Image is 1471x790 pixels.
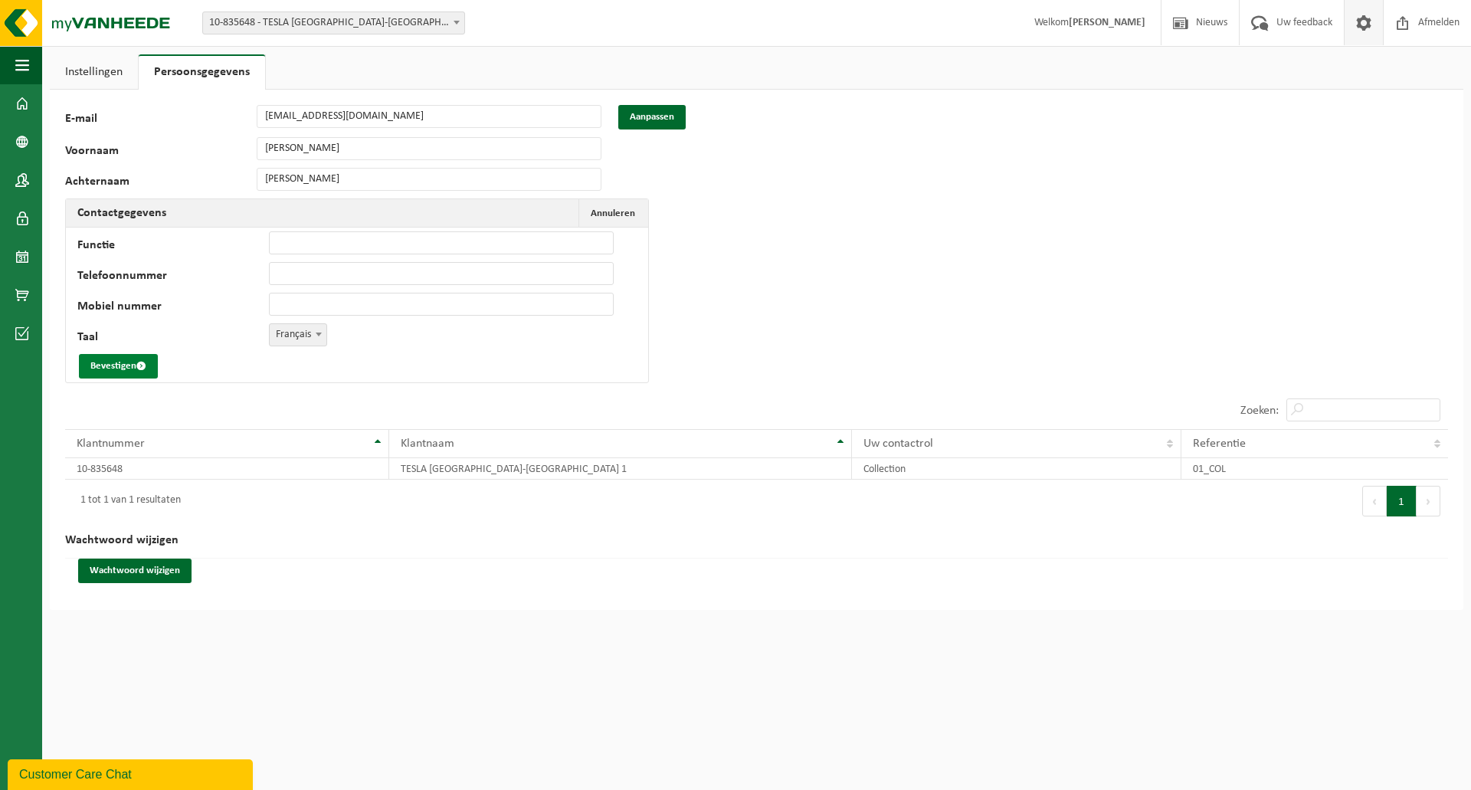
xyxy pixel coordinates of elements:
span: Français [270,324,326,346]
button: Previous [1362,486,1387,516]
span: 10-835648 - TESLA BELGIUM-BRUSSEL 1 - ZAVENTEM [203,12,464,34]
a: Instellingen [50,54,138,90]
label: Achternaam [65,175,257,191]
input: E-mail [257,105,601,128]
span: Uw contactrol [863,438,933,450]
label: Voornaam [65,145,257,160]
td: 10-835648 [65,458,389,480]
span: Klantnaam [401,438,454,450]
iframe: chat widget [8,756,256,790]
td: Collection [852,458,1181,480]
span: Klantnummer [77,438,145,450]
h2: Contactgegevens [66,199,178,227]
label: Telefoonnummer [77,270,269,285]
button: Bevestigen [79,354,158,379]
div: 1 tot 1 van 1 resultaten [73,487,181,515]
label: Taal [77,331,269,346]
span: Français [269,323,327,346]
span: Annuleren [591,208,635,218]
a: Persoonsgegevens [139,54,265,90]
button: Aanpassen [618,105,686,129]
label: Functie [77,239,269,254]
h2: Wachtwoord wijzigen [65,523,1448,559]
button: Wachtwoord wijzigen [78,559,192,583]
button: Next [1417,486,1440,516]
label: E-mail [65,113,257,129]
button: 1 [1387,486,1417,516]
td: TESLA [GEOGRAPHIC_DATA]-[GEOGRAPHIC_DATA] 1 [389,458,852,480]
button: Annuleren [578,199,647,227]
label: Zoeken: [1240,405,1279,417]
label: Mobiel nummer [77,300,269,316]
strong: [PERSON_NAME] [1069,17,1145,28]
span: Referentie [1193,438,1246,450]
span: 10-835648 - TESLA BELGIUM-BRUSSEL 1 - ZAVENTEM [202,11,465,34]
td: 01_COL [1181,458,1448,480]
